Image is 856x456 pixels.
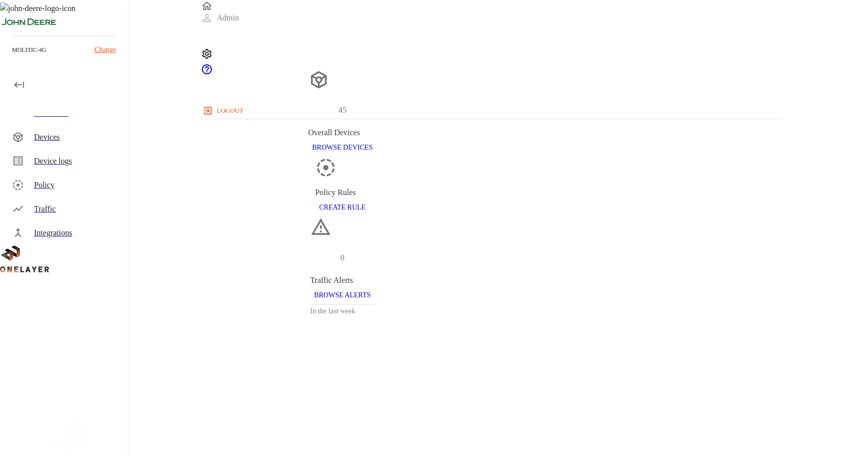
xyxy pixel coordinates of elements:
[310,286,375,305] button: BROWSE ALERTS
[201,103,784,119] a: logout
[310,305,375,317] h3: In the last week
[340,252,344,264] p: 0
[308,127,377,139] div: Overall Devices
[201,68,213,77] a: onelayer-support
[315,187,370,199] div: Policy Rules
[310,274,375,286] div: Traffic Alerts
[201,68,213,77] span: Support Portal
[315,203,370,211] a: CREATE RULE
[315,199,370,217] button: CREATE RULE
[308,143,377,151] a: BROWSE DEVICES
[217,12,239,24] p: Admin
[308,139,377,157] button: BROWSE DEVICES
[201,103,247,119] button: logout
[310,290,375,299] a: BROWSE ALERTS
